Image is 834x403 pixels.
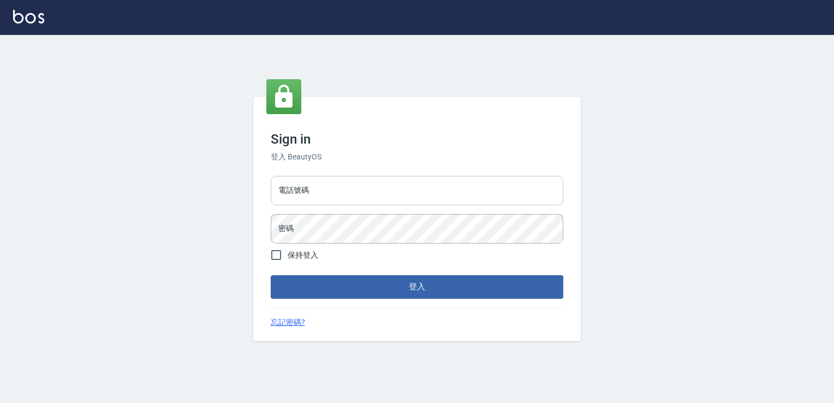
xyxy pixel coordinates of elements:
span: 保持登入 [288,250,318,261]
h3: Sign in [271,132,563,147]
img: Logo [13,10,44,23]
h6: 登入 BeautyOS [271,151,563,163]
a: 忘記密碼? [271,317,305,328]
button: 登入 [271,275,563,298]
